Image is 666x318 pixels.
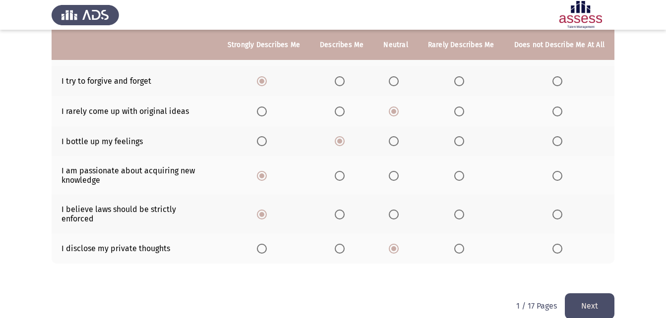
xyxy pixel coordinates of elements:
[373,30,418,60] th: Neutral
[52,96,218,126] td: I rarely come up with original ideas
[454,243,468,253] mat-radio-group: Select an option
[310,30,373,60] th: Describes Me
[552,106,566,115] mat-radio-group: Select an option
[257,136,271,146] mat-radio-group: Select an option
[389,243,403,253] mat-radio-group: Select an option
[257,209,271,218] mat-radio-group: Select an option
[335,243,349,253] mat-radio-group: Select an option
[552,136,566,146] mat-radio-group: Select an option
[389,136,403,146] mat-radio-group: Select an option
[389,76,403,85] mat-radio-group: Select an option
[335,106,349,115] mat-radio-group: Select an option
[52,66,218,96] td: I try to forgive and forget
[516,301,557,311] p: 1 / 17 Pages
[335,136,349,146] mat-radio-group: Select an option
[418,30,504,60] th: Rarely Describes Me
[257,170,271,180] mat-radio-group: Select an option
[552,209,566,218] mat-radio-group: Select an option
[454,170,468,180] mat-radio-group: Select an option
[389,170,403,180] mat-radio-group: Select an option
[257,106,271,115] mat-radio-group: Select an option
[335,209,349,218] mat-radio-group: Select an option
[454,136,468,146] mat-radio-group: Select an option
[335,76,349,85] mat-radio-group: Select an option
[52,126,218,157] td: I bottle up my feelings
[454,209,468,218] mat-radio-group: Select an option
[552,243,566,253] mat-radio-group: Select an option
[552,76,566,85] mat-radio-group: Select an option
[218,30,310,60] th: Strongly Describes Me
[335,170,349,180] mat-radio-group: Select an option
[552,170,566,180] mat-radio-group: Select an option
[389,209,403,218] mat-radio-group: Select an option
[389,106,403,115] mat-radio-group: Select an option
[52,1,119,29] img: Assess Talent Management logo
[504,30,614,60] th: Does not Describe Me At All
[52,195,218,233] td: I believe laws should be strictly enforced
[547,1,614,29] img: Assessment logo of ASSESS Employability - EBI
[52,233,218,264] td: I disclose my private thoughts
[257,76,271,85] mat-radio-group: Select an option
[52,156,218,195] td: I am passionate about acquiring new knowledge
[454,76,468,85] mat-radio-group: Select an option
[454,106,468,115] mat-radio-group: Select an option
[257,243,271,253] mat-radio-group: Select an option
